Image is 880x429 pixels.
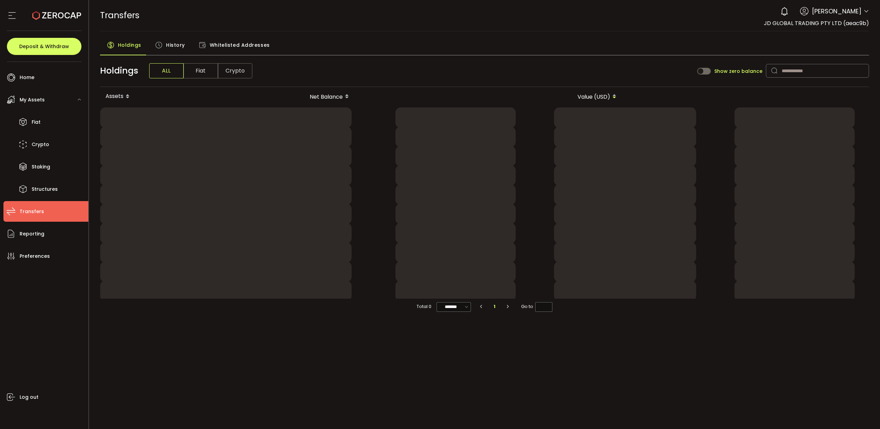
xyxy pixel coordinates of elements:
span: Transfers [100,9,140,21]
span: JD GLOBAL TRADING PTY LTD (aeac9b) [764,19,869,27]
span: Go to [521,302,552,311]
span: ALL [149,63,184,78]
span: Reporting [20,229,44,239]
span: Holdings [100,64,138,77]
span: Whitelisted Addresses [210,38,270,52]
span: Structures [32,184,58,194]
span: Log out [20,392,38,402]
button: Deposit & Withdraw [7,38,81,55]
span: My Assets [20,95,45,105]
span: Transfers [20,207,44,217]
li: 1 [488,302,501,311]
span: Home [20,73,34,82]
span: History [166,38,185,52]
span: Deposit & Withdraw [19,44,69,49]
span: Total 0 [417,302,431,311]
span: Staking [32,162,50,172]
span: Crypto [218,63,252,78]
span: Fiat [184,63,218,78]
div: Value (USD) [488,91,622,102]
span: [PERSON_NAME] [812,7,861,16]
div: Assets [100,91,221,102]
span: Preferences [20,251,50,261]
span: Show zero balance [714,69,762,74]
div: Net Balance [221,91,354,102]
span: Fiat [32,117,41,127]
span: Holdings [118,38,141,52]
span: Crypto [32,140,49,150]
